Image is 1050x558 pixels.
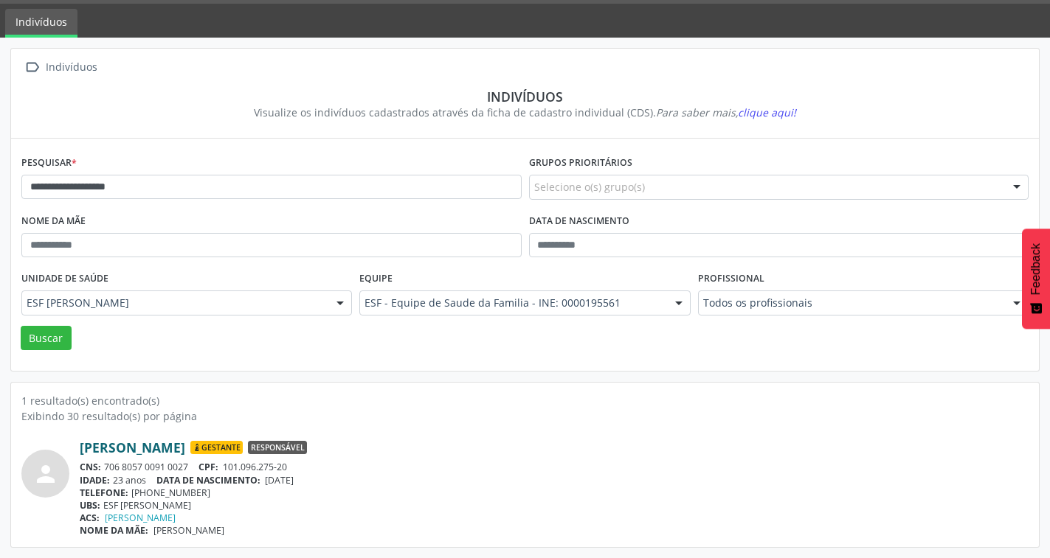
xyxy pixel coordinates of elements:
[223,461,287,473] span: 101.096.275-20
[1022,229,1050,329] button: Feedback - Mostrar pesquisa
[5,9,77,38] a: Indivíduos
[27,296,322,310] span: ESF [PERSON_NAME]
[80,439,185,456] a: [PERSON_NAME]
[190,441,243,454] span: Gestante
[80,512,100,524] span: ACS:
[21,57,43,78] i: 
[698,268,764,290] label: Profissional
[703,296,998,310] span: Todos os profissionais
[80,499,1029,512] div: ESF [PERSON_NAME]
[80,486,128,499] span: TELEFONE:
[198,461,218,473] span: CPF:
[80,461,1029,473] div: 706 8057 0091 0027
[359,268,393,290] label: Equipe
[529,152,632,175] label: Grupos prioritários
[21,210,86,233] label: Nome da mãe
[21,326,72,351] button: Buscar
[265,474,294,486] span: [DATE]
[80,474,1029,486] div: 23 anos
[248,441,307,454] span: Responsável
[153,524,224,537] span: [PERSON_NAME]
[105,512,176,524] a: [PERSON_NAME]
[365,296,660,310] span: ESF - Equipe de Saude da Familia - INE: 0000195561
[80,474,110,486] span: IDADE:
[43,57,100,78] div: Indivíduos
[32,88,1018,105] div: Indivíduos
[21,393,1029,408] div: 1 resultado(s) encontrado(s)
[156,474,260,486] span: DATA DE NASCIMENTO:
[80,461,101,473] span: CNS:
[529,210,629,233] label: Data de nascimento
[1029,243,1043,295] span: Feedback
[656,105,796,119] i: Para saber mais,
[80,524,148,537] span: NOME DA MÃE:
[21,268,108,290] label: Unidade de saúde
[32,105,1018,120] div: Visualize os indivíduos cadastrados através da ficha de cadastro individual (CDS).
[21,408,1029,424] div: Exibindo 30 resultado(s) por página
[32,461,59,487] i: person
[534,179,645,195] span: Selecione o(s) grupo(s)
[80,499,100,512] span: UBS:
[80,486,1029,499] div: [PHONE_NUMBER]
[21,57,100,78] a:  Indivíduos
[738,105,796,119] span: clique aqui!
[21,152,77,175] label: Pesquisar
